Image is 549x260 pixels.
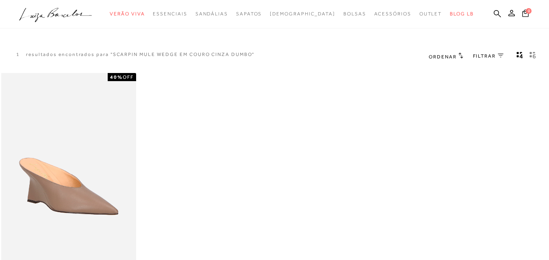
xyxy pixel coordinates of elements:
span: [DEMOGRAPHIC_DATA] [270,11,335,17]
a: noSubCategoriesText [374,6,411,21]
a: noSubCategoriesText [153,6,187,21]
a: noSubCategoriesText [419,6,442,21]
strong: 40% [110,74,123,80]
span: FILTRAR [473,53,496,60]
: resultados encontrados para "SCARPIN MULE WEDGE EM COURO CINZA DUMBO" [26,51,254,58]
button: Mostrar 4 produtos por linha [514,51,525,62]
span: Acessórios [374,11,411,17]
span: 0 [526,8,532,14]
span: BLOG LB [450,11,473,17]
a: noSubCategoriesText [195,6,228,21]
span: Outlet [419,11,442,17]
a: noSubCategoriesText [110,6,145,21]
span: Verão Viva [110,11,145,17]
p: 1 [16,51,20,58]
a: BLOG LB [450,6,473,21]
span: OFF [123,74,134,80]
span: Sapatos [236,11,262,17]
span: Ordenar [429,54,456,60]
span: Sandálias [195,11,228,17]
button: gridText6Desc [527,51,538,62]
button: 0 [520,9,531,20]
span: Bolsas [343,11,366,17]
span: Essenciais [153,11,187,17]
a: noSubCategoriesText [270,6,335,21]
a: noSubCategoriesText [236,6,262,21]
a: noSubCategoriesText [343,6,366,21]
